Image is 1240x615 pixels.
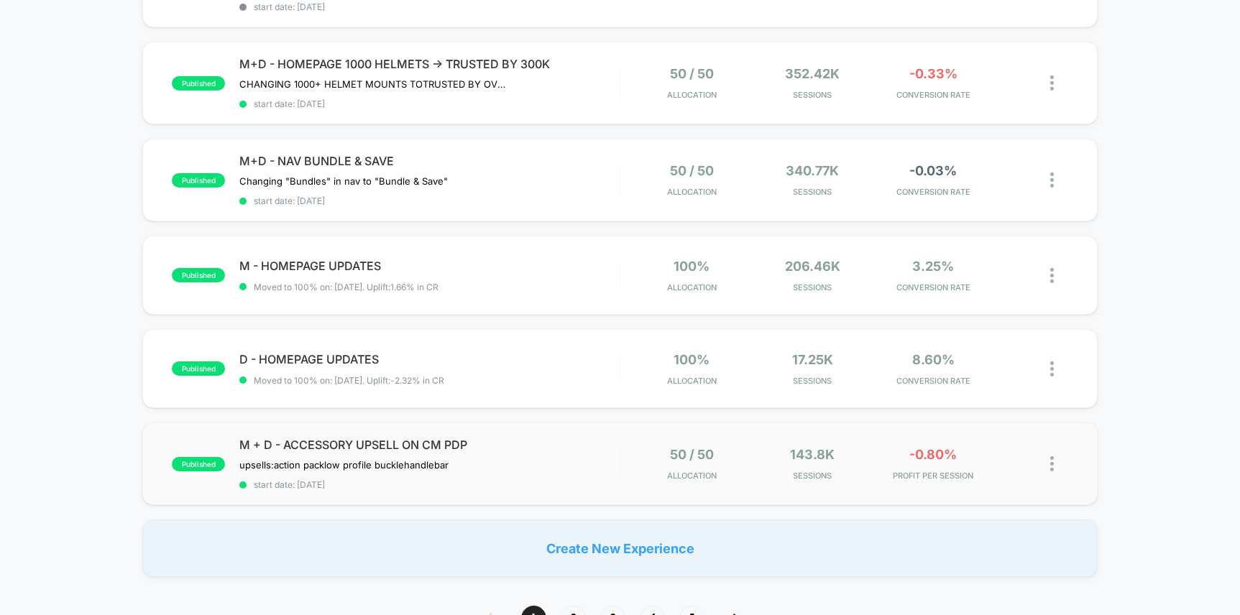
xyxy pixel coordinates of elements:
[912,352,955,367] span: 8.60%
[674,352,709,367] span: 100%
[786,163,839,178] span: 340.77k
[172,457,225,471] span: published
[667,282,717,292] span: Allocation
[667,90,717,100] span: Allocation
[1050,172,1054,188] img: close
[667,376,717,386] span: Allocation
[239,98,619,109] span: start date: [DATE]
[876,90,990,100] span: CONVERSION RATE
[756,90,869,100] span: Sessions
[239,459,449,471] span: upsells:action packlow profile bucklehandlebar
[239,438,619,452] span: M + D - ACCESSORY UPSELL ON CM PDP
[909,447,957,462] span: -0.80%
[876,282,990,292] span: CONVERSION RATE
[785,66,840,81] span: 352.42k
[876,187,990,197] span: CONVERSION RATE
[239,1,619,12] span: start date: [DATE]
[670,163,714,178] span: 50 / 50
[667,187,717,197] span: Allocation
[239,352,619,366] span: D - HOMEPAGE UPDATES
[792,352,833,367] span: 17.25k
[876,376,990,386] span: CONVERSION RATE
[756,187,869,197] span: Sessions
[756,471,869,481] span: Sessions
[254,282,438,292] span: Moved to 100% on: [DATE] . Uplift: 1.66% in CR
[172,268,225,282] span: published
[239,57,619,71] span: M+D - HOMEPAGE 1000 HELMETS -> TRUSTED BY 300K
[909,66,957,81] span: -0.33%
[239,479,619,490] span: start date: [DATE]
[756,376,869,386] span: Sessions
[239,78,506,90] span: CHANGING 1000+ HELMET MOUNTS TOTRUSTED BY OVER 300,000 RIDERS ON HOMEPAGE DESKTOP AND MOBILE
[1050,75,1054,91] img: close
[674,259,709,274] span: 100%
[172,173,225,188] span: published
[142,519,1097,577] div: Create New Experience
[1050,361,1054,376] img: close
[670,66,714,81] span: 50 / 50
[1050,456,1054,471] img: close
[785,259,840,274] span: 206.46k
[756,282,869,292] span: Sessions
[670,447,714,462] span: 50 / 50
[1050,268,1054,283] img: close
[172,361,225,376] span: published
[172,76,225,91] span: published
[667,471,717,481] span: Allocation
[239,259,619,273] span: M - HOMEPAGE UPDATES
[239,195,619,206] span: start date: [DATE]
[239,154,619,168] span: M+D - NAV BUNDLE & SAVE
[239,175,448,187] span: Changing "Bundles" in nav to "Bundle & Save"
[912,259,954,274] span: 3.25%
[254,375,444,386] span: Moved to 100% on: [DATE] . Uplift: -2.32% in CR
[790,447,835,462] span: 143.8k
[909,163,957,178] span: -0.03%
[876,471,990,481] span: PROFIT PER SESSION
